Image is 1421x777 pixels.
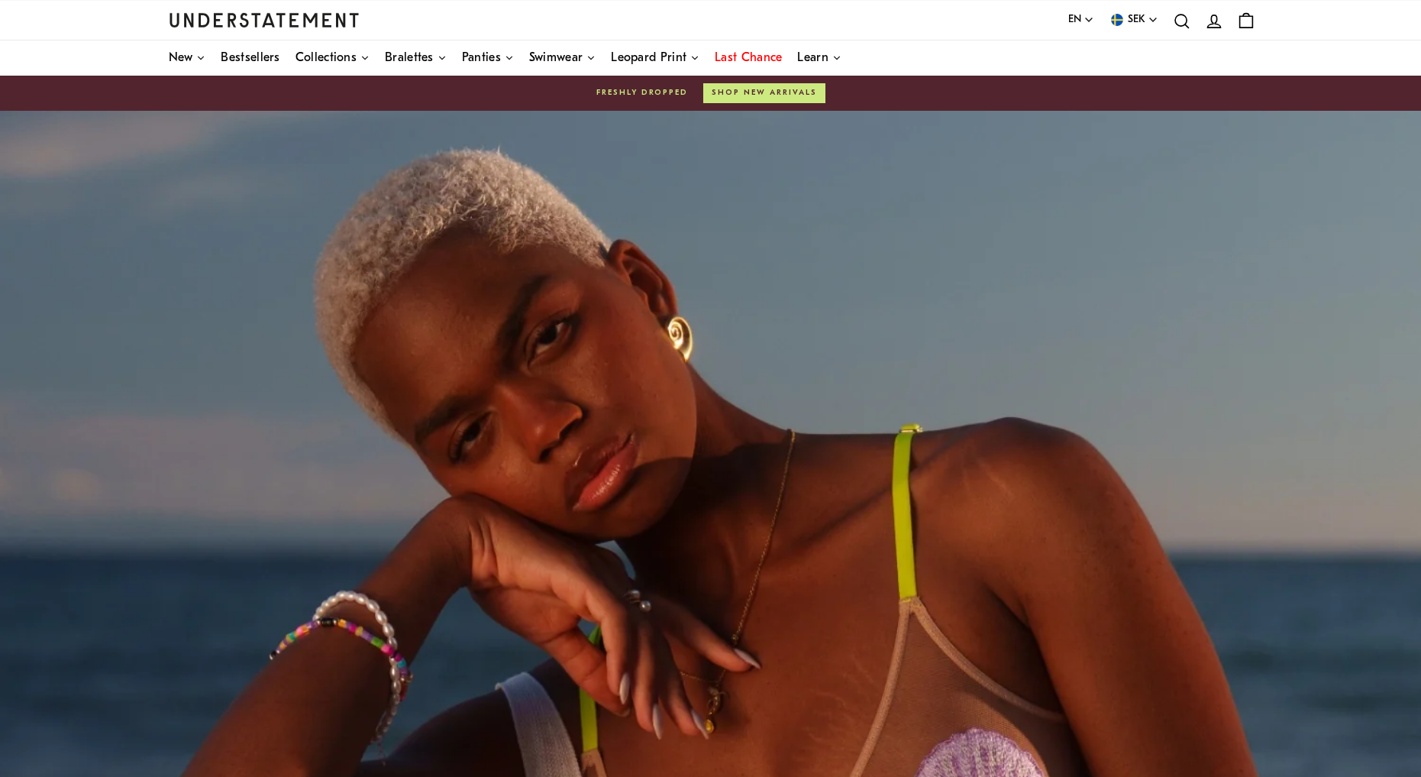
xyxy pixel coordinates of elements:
button: Shop new arrivals [703,83,825,103]
a: Swimwear [529,40,596,76]
button: EN [1068,11,1094,28]
a: Learn [797,40,841,76]
span: Bralettes [385,52,434,64]
span: New [169,52,193,64]
a: Panties [462,40,514,76]
a: Collections [296,40,370,76]
button: SEK [1109,11,1158,28]
a: Last Chance [715,40,782,76]
span: Collections [296,52,357,64]
span: Panties [462,52,501,64]
a: New [169,40,206,76]
a: Bralettes [385,40,447,76]
span: Last Chance [715,52,782,64]
a: Understatement Homepage [169,13,360,27]
span: Bestsellers [221,52,279,64]
span: Freshly dropped [596,87,688,99]
span: SEK [1128,11,1145,28]
span: EN [1068,11,1081,28]
span: Leopard Print [611,52,686,64]
a: Leopard Print [611,40,699,76]
a: Bestsellers [221,40,279,76]
span: Learn [797,52,828,64]
a: Freshly droppedShop new arrivals [169,83,1253,103]
span: Swimwear [529,52,583,64]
